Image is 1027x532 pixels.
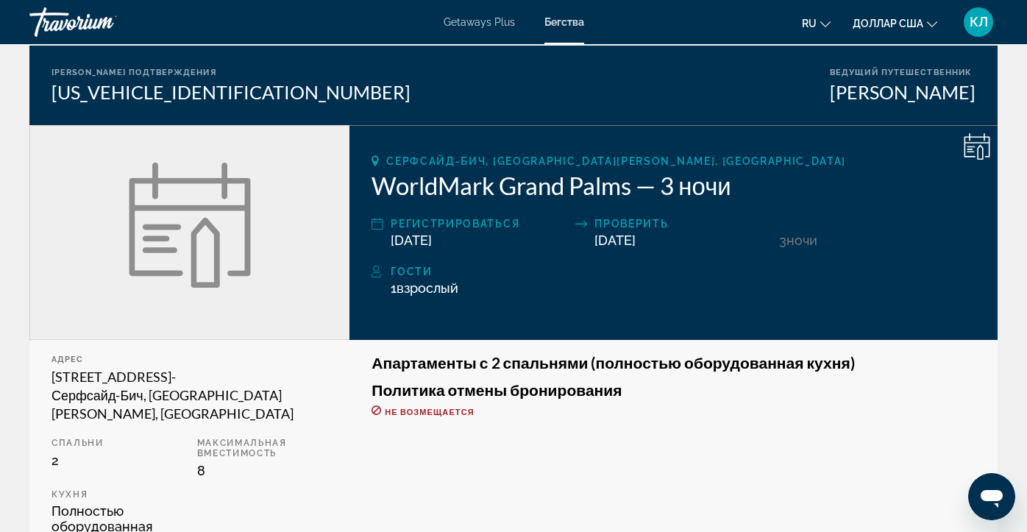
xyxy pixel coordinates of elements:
[372,171,731,200] font: WorldMark Grand Palms — 3 ночи
[830,81,976,103] font: [PERSON_NAME]
[51,489,88,500] font: Кухня
[970,14,988,29] font: КЛ
[786,233,817,248] font: ночи
[397,280,458,296] font: взрослый
[391,280,397,296] font: 1
[853,18,923,29] font: доллар США
[779,233,786,248] font: 3
[385,407,474,416] font: Не возмещается
[51,369,176,385] font: [STREET_ADDRESS]-
[386,155,846,167] font: Серфсайд-Бич, [GEOGRAPHIC_DATA][PERSON_NAME], [GEOGRAPHIC_DATA]
[51,453,59,468] font: 2
[197,438,287,458] font: Максимальная вместимость
[959,7,998,38] button: Меню пользователя
[51,387,294,422] font: Серфсайд-Бич, [GEOGRAPHIC_DATA][PERSON_NAME], [GEOGRAPHIC_DATA]
[594,218,668,230] font: Проверить
[51,438,104,448] font: Спальни
[29,3,177,41] a: Травориум
[802,18,817,29] font: ru
[127,163,252,288] img: WorldMark Grand Palms — 3 ночи
[391,218,519,230] font: Регистрироваться
[544,16,584,28] a: Бегства
[51,355,84,364] font: Адрес
[51,68,216,77] font: [PERSON_NAME] подтверждения
[594,233,636,248] font: [DATE]
[802,13,831,34] button: Изменить язык
[391,266,432,277] font: Гости
[197,463,205,478] font: 8
[51,81,411,103] font: [US_VEHICLE_IDENTIFICATION_NUMBER]
[968,473,1015,520] iframe: Кнопка запуска окна обмена сообщениями
[830,68,972,77] font: Ведущий путешественник
[444,16,515,28] a: Getaways Plus
[372,353,854,372] font: Апартаменты с 2 спальнями (полностью оборудованная кухня)
[391,233,432,248] font: [DATE]
[372,380,622,399] font: Политика отмены бронирования
[853,13,937,34] button: Изменить валюту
